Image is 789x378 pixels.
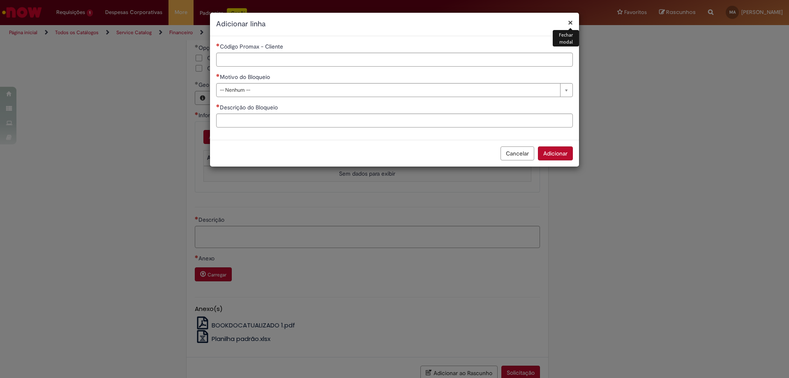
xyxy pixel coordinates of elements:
[553,30,579,46] div: Fechar modal
[220,83,556,97] span: -- Nenhum --
[568,18,573,27] button: Fechar modal
[538,146,573,160] button: Adicionar
[216,53,573,67] input: Código Promax - Cliente
[216,43,220,46] span: Necessários
[216,19,573,30] h2: Adicionar linha
[220,43,285,50] span: Código Promax - Cliente
[216,104,220,107] span: Necessários
[501,146,534,160] button: Cancelar
[220,104,279,111] span: Descrição do Bloqueio
[220,73,272,81] span: Motivo do Bloqueio
[216,74,220,77] span: Necessários
[216,114,573,128] input: Descrição do Bloqueio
